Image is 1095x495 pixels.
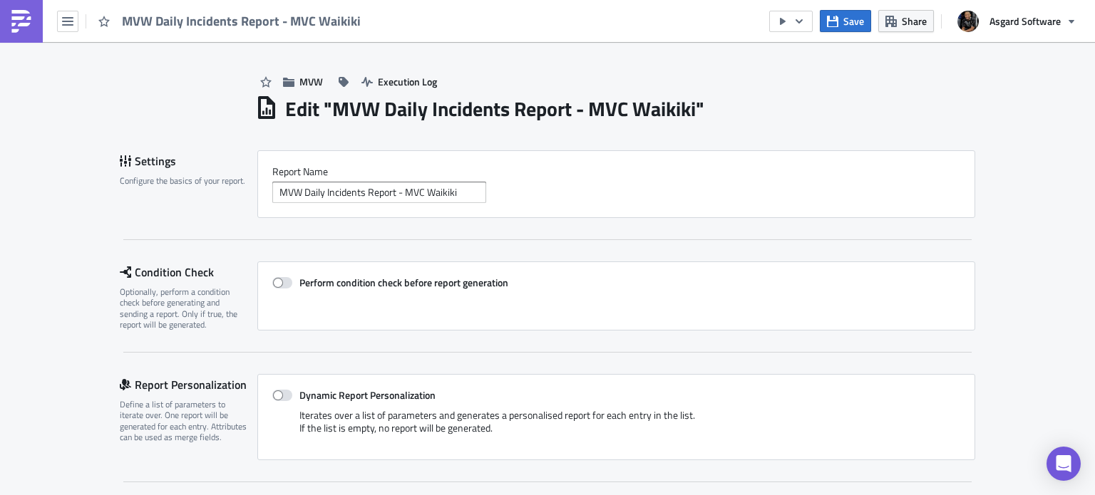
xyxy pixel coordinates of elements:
[132,50,253,91] img: Asgard Analytics
[284,81,555,115] p: Please find the MVW Daily Incidents Report attached to this email. The dashboard contains a snaps...
[120,374,257,395] div: Report Personalization
[820,10,871,32] button: Save
[354,71,444,93] button: Execution Log
[284,125,555,148] p: Let us know if you have any questions or concerns regarding the data or the distribution list!
[272,409,960,445] div: Iterates over a list of parameters and generates a personalised report for each entry in the list...
[122,13,362,29] span: MVW Daily Incidents Report - MVC Waikiki
[378,74,437,89] span: Execution Log
[120,399,248,443] div: Define a list of parameters to iterate over. One report will be generated for each entry. Attribu...
[989,14,1061,28] span: Asgard Software
[120,286,248,330] div: Optionally, perform a condition check before generating and sending a report. Only if true, the r...
[272,165,960,178] label: Report Nam﻿e
[276,71,330,93] button: MVW
[299,275,508,290] strong: Perform condition check before report generation
[878,10,934,32] button: Share
[6,6,681,298] body: Rich Text Area. Press ALT-0 for help.
[131,7,556,27] td: Powered by Asgard Analytics
[285,96,704,122] h1: Edit " MVW Daily Incidents Report - MVC Waikiki "
[956,9,980,33] img: Avatar
[120,261,257,283] div: Condition Check
[902,14,927,28] span: Share
[299,74,323,89] span: MVW
[120,175,248,186] div: Configure the basics of your report.
[10,10,33,33] img: PushMetrics
[843,14,864,28] span: Save
[120,150,257,172] div: Settings
[1047,447,1081,481] div: Open Intercom Messenger
[949,6,1084,37] button: Asgard Software
[299,387,436,402] strong: Dynamic Report Personalization
[284,60,555,71] p: Good Morning,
